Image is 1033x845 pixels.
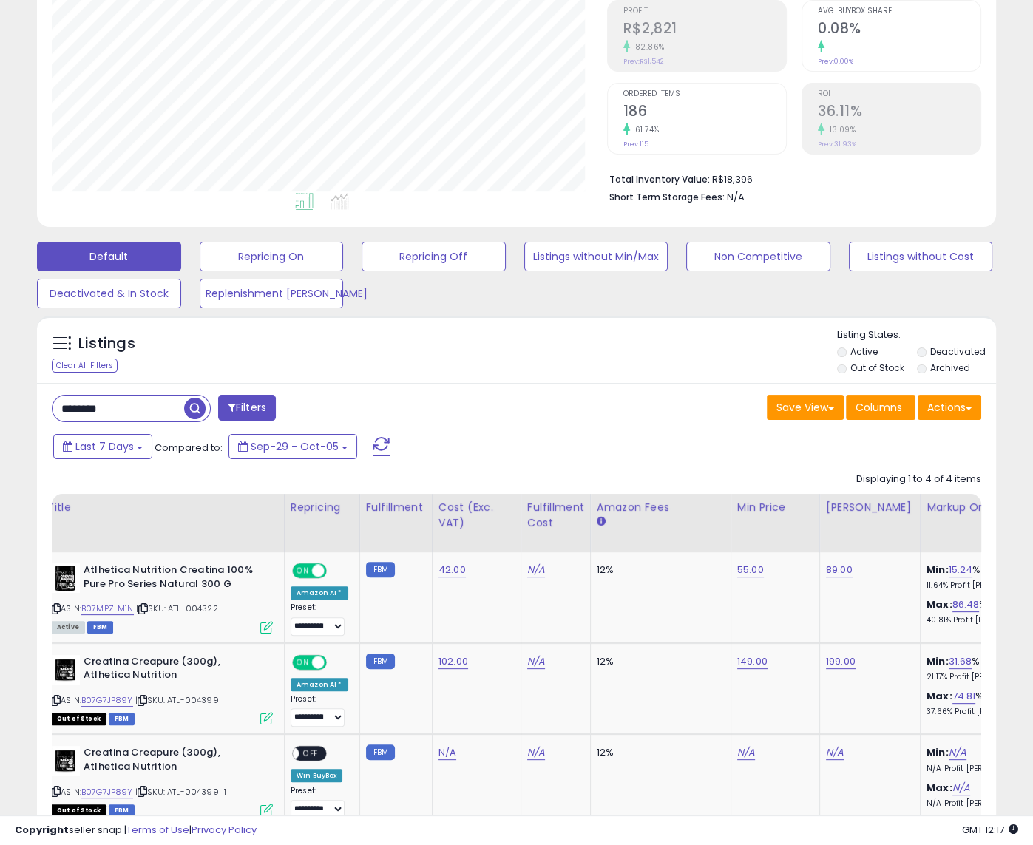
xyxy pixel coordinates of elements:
div: [PERSON_NAME] [826,500,914,515]
small: Prev: R$1,542 [623,57,664,66]
small: Prev: 31.93% [818,140,856,149]
div: Preset: [291,694,348,727]
small: Prev: 115 [623,140,648,149]
strong: Copyright [15,823,69,837]
div: Preset: [291,603,348,636]
div: Amazon AI * [291,678,348,691]
a: N/A [826,745,844,760]
button: Repricing On [200,242,344,271]
h5: Listings [78,333,135,354]
div: 12% [597,563,719,577]
span: Sep-29 - Oct-05 [251,439,339,454]
button: Last 7 Days [53,434,152,459]
div: Title [47,500,278,515]
a: 31.68 [949,654,972,669]
div: Min Price [737,500,813,515]
b: Short Term Storage Fees: [609,191,725,203]
b: Creatina Creapure (300g), Atlhetica Nutrition [84,655,263,686]
a: N/A [438,745,456,760]
div: Repricing [291,500,353,515]
button: Default [37,242,181,271]
label: Active [850,345,878,358]
button: Replenishment [PERSON_NAME] [200,279,344,308]
div: ASIN: [51,746,273,815]
small: FBM [366,744,395,760]
a: 42.00 [438,563,466,577]
a: N/A [527,654,545,669]
button: Non Competitive [686,242,830,271]
b: Atlhetica Nutrition Creatina 100% Pure Pro Series Natural 300 G [84,563,263,594]
a: 86.48 [952,597,980,612]
button: Listings without Cost [849,242,993,271]
span: Columns [856,400,902,415]
button: Columns [846,395,915,420]
div: Amazon Fees [597,500,725,515]
a: 55.00 [737,563,764,577]
h2: 0.08% [818,20,980,40]
a: N/A [737,745,755,760]
span: N/A [727,190,745,204]
div: Fulfillment Cost [527,500,584,531]
div: Clear All Filters [52,359,118,373]
span: Ordered Items [623,90,786,98]
b: Min: [927,654,949,668]
button: Deactivated & In Stock [37,279,181,308]
a: Privacy Policy [192,823,257,837]
span: | SKU: ATL-004399_1 [135,786,226,798]
a: B07G7JP89Y [81,694,133,707]
button: Sep-29 - Oct-05 [228,434,357,459]
b: Max: [927,781,952,795]
a: N/A [949,745,966,760]
a: 74.81 [952,689,976,704]
span: FBM [87,621,114,634]
b: Min: [927,563,949,577]
a: 102.00 [438,654,468,669]
a: 149.00 [737,654,768,669]
span: All listings currently available for purchase on Amazon [51,621,85,634]
span: Compared to: [155,441,223,455]
a: 89.00 [826,563,853,577]
span: OFF [325,656,348,668]
p: Listing States: [837,328,996,342]
span: ON [294,656,312,668]
span: ON [294,565,312,577]
li: R$18,396 [609,169,970,187]
div: Fulfillment [366,500,426,515]
h2: R$2,821 [623,20,786,40]
div: 12% [597,655,719,668]
small: 82.86% [630,41,665,52]
a: N/A [952,781,970,795]
div: Amazon AI * [291,586,348,600]
b: Total Inventory Value: [609,173,710,186]
h2: 186 [623,103,786,123]
div: 12% [597,746,719,759]
a: N/A [527,745,545,760]
label: Archived [930,362,970,374]
div: Cost (Exc. VAT) [438,500,515,531]
img: 41F1VkkVU9L._SL40_.jpg [51,655,80,685]
span: All listings that are currently out of stock and unavailable for purchase on Amazon [51,713,106,725]
div: ASIN: [51,563,273,632]
button: Actions [918,395,981,420]
span: Last 7 Days [75,439,134,454]
label: Deactivated [930,345,986,358]
span: OFF [299,747,322,760]
div: Preset: [291,786,348,819]
span: FBM [109,713,135,725]
button: Repricing Off [362,242,506,271]
a: N/A [527,563,545,577]
small: 61.74% [630,124,660,135]
small: Amazon Fees. [597,515,606,529]
span: | SKU: ATL-004322 [136,603,218,614]
button: Listings without Min/Max [524,242,668,271]
small: FBM [366,562,395,577]
button: Filters [218,395,276,421]
a: 199.00 [826,654,856,669]
b: Creatina Creapure (300g), Atlhetica Nutrition [84,746,263,777]
a: 15.24 [949,563,973,577]
b: Max: [927,689,952,703]
label: Out of Stock [850,362,904,374]
button: Save View [767,395,844,420]
div: Win BuyBox [291,769,343,782]
h2: 36.11% [818,103,980,123]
